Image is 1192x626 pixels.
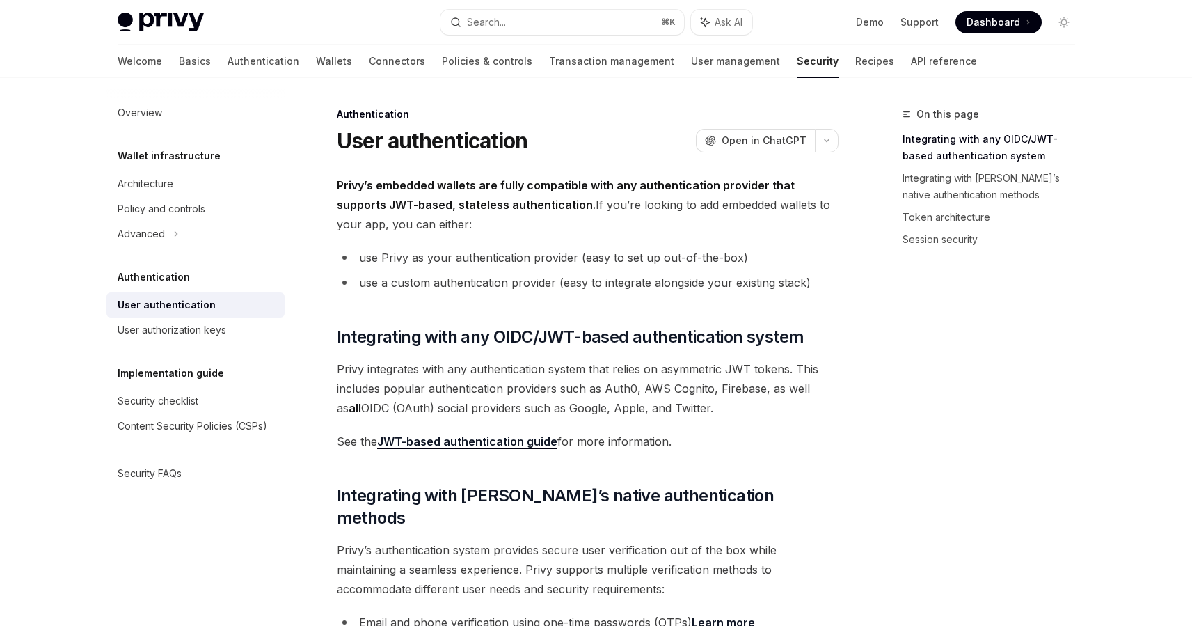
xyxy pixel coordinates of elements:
button: Search...⌘K [440,10,684,35]
a: API reference [911,45,977,78]
a: Token architecture [903,206,1086,228]
a: Support [900,15,939,29]
a: Policies & controls [442,45,532,78]
a: Welcome [118,45,162,78]
strong: all [349,401,361,415]
a: Content Security Policies (CSPs) [106,414,285,439]
a: Policy and controls [106,196,285,221]
span: Open in ChatGPT [722,134,806,148]
a: User authorization keys [106,318,285,343]
h1: User authentication [337,128,528,153]
span: On this page [916,106,979,123]
span: Dashboard [967,15,1020,29]
li: use Privy as your authentication provider (easy to set up out-of-the-box) [337,248,839,267]
div: User authorization keys [118,322,226,338]
span: Privy integrates with any authentication system that relies on asymmetric JWT tokens. This includ... [337,359,839,418]
a: User authentication [106,292,285,318]
a: Overview [106,100,285,125]
a: User management [691,45,780,78]
span: Integrating with any OIDC/JWT-based authentication system [337,326,804,348]
li: use a custom authentication provider (easy to integrate alongside your existing stack) [337,273,839,292]
a: Basics [179,45,211,78]
div: Overview [118,104,162,121]
a: Demo [856,15,884,29]
div: Security FAQs [118,465,182,482]
div: Policy and controls [118,201,205,217]
div: Search... [467,14,506,31]
div: Architecture [118,175,173,192]
span: See the for more information. [337,432,839,451]
span: Integrating with [PERSON_NAME]’s native authentication methods [337,485,839,529]
a: Recipes [855,45,894,78]
a: Connectors [369,45,425,78]
a: Transaction management [549,45,674,78]
a: Session security [903,228,1086,251]
span: Privy’s authentication system provides secure user verification out of the box while maintaining ... [337,540,839,599]
a: Integrating with any OIDC/JWT-based authentication system [903,128,1086,167]
div: Authentication [337,107,839,121]
span: If you’re looking to add embedded wallets to your app, you can either: [337,175,839,234]
img: light logo [118,13,204,32]
a: Architecture [106,171,285,196]
strong: Privy’s embedded wallets are fully compatible with any authentication provider that supports JWT-... [337,178,795,212]
div: Security checklist [118,393,198,409]
a: Dashboard [955,11,1042,33]
a: Security FAQs [106,461,285,486]
button: Ask AI [691,10,752,35]
div: Advanced [118,226,165,242]
span: Ask AI [715,15,742,29]
a: Security [797,45,839,78]
a: JWT-based authentication guide [377,435,557,449]
span: ⌘ K [661,17,676,28]
a: Wallets [316,45,352,78]
a: Security checklist [106,389,285,414]
h5: Implementation guide [118,365,224,382]
a: Authentication [228,45,299,78]
button: Open in ChatGPT [696,129,815,152]
button: Toggle dark mode [1053,11,1075,33]
div: User authentication [118,297,216,313]
a: Integrating with [PERSON_NAME]’s native authentication methods [903,167,1086,206]
div: Content Security Policies (CSPs) [118,418,267,435]
h5: Wallet infrastructure [118,148,221,164]
h5: Authentication [118,269,190,285]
